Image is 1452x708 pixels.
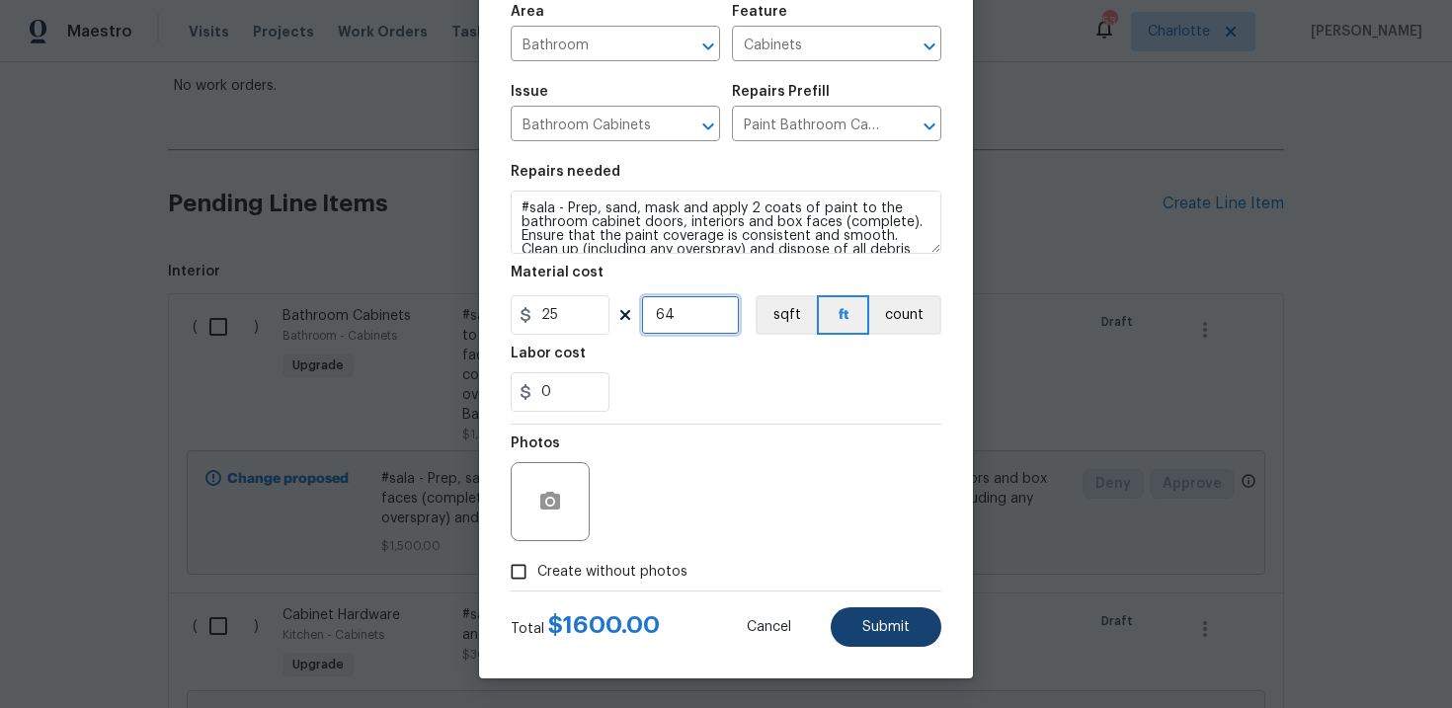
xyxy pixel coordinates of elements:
h5: Labor cost [511,347,586,360]
h5: Repairs Prefill [732,85,830,99]
button: Cancel [715,607,823,647]
span: Create without photos [537,562,687,583]
button: sqft [756,295,817,335]
div: Total [511,615,660,639]
h5: Area [511,5,544,19]
span: $ 1600.00 [548,613,660,637]
button: count [869,295,941,335]
h5: Photos [511,436,560,450]
button: Open [694,33,722,60]
h5: Material cost [511,266,604,279]
button: Submit [831,607,941,647]
span: Submit [862,620,910,635]
h5: Repairs needed [511,165,620,179]
button: Open [916,33,943,60]
span: Cancel [747,620,791,635]
button: Open [916,113,943,140]
textarea: #sala - Prep, sand, mask and apply 2 coats of paint to the bathroom cabinet doors, interiors and ... [511,191,941,254]
button: ft [817,295,869,335]
h5: Feature [732,5,787,19]
button: Open [694,113,722,140]
h5: Issue [511,85,548,99]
